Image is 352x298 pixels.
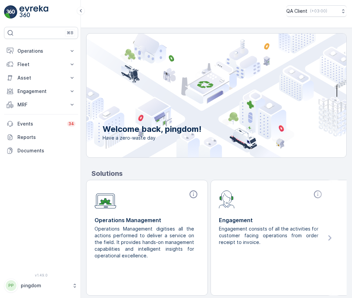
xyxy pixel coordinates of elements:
[219,216,324,224] p: Engagement
[219,226,318,246] p: Engagement consists of all the activities for customer facing operations from order receipt to in...
[92,168,347,179] p: Solutions
[95,216,199,224] p: Operations Management
[286,5,347,17] button: QA Client(+03:00)
[17,120,63,127] p: Events
[4,85,78,98] button: Engagement
[103,135,201,141] span: Have a zero-waste day
[17,61,65,68] p: Fleet
[6,280,16,291] div: PP
[4,71,78,85] button: Asset
[56,34,346,157] img: city illustration
[68,121,74,127] p: 34
[4,58,78,71] button: Fleet
[4,144,78,157] a: Documents
[103,124,201,135] p: Welcome back, pingdom!
[4,44,78,58] button: Operations
[19,5,48,19] img: logo_light-DOdMpM7g.png
[17,101,65,108] p: MRF
[4,117,78,131] a: Events34
[219,190,235,208] img: module-icon
[4,279,78,293] button: PPpingdom
[95,190,116,209] img: module-icon
[17,147,75,154] p: Documents
[17,88,65,95] p: Engagement
[4,131,78,144] a: Reports
[286,8,307,14] p: QA Client
[310,8,327,14] p: ( +03:00 )
[17,134,75,141] p: Reports
[21,282,69,289] p: pingdom
[95,226,194,259] p: Operations Management digitises all the actions performed to deliver a service on the field. It p...
[67,30,73,36] p: ⌘B
[17,48,65,54] p: Operations
[4,5,17,19] img: logo
[17,74,65,81] p: Asset
[4,273,78,277] span: v 1.49.0
[4,98,78,111] button: MRF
